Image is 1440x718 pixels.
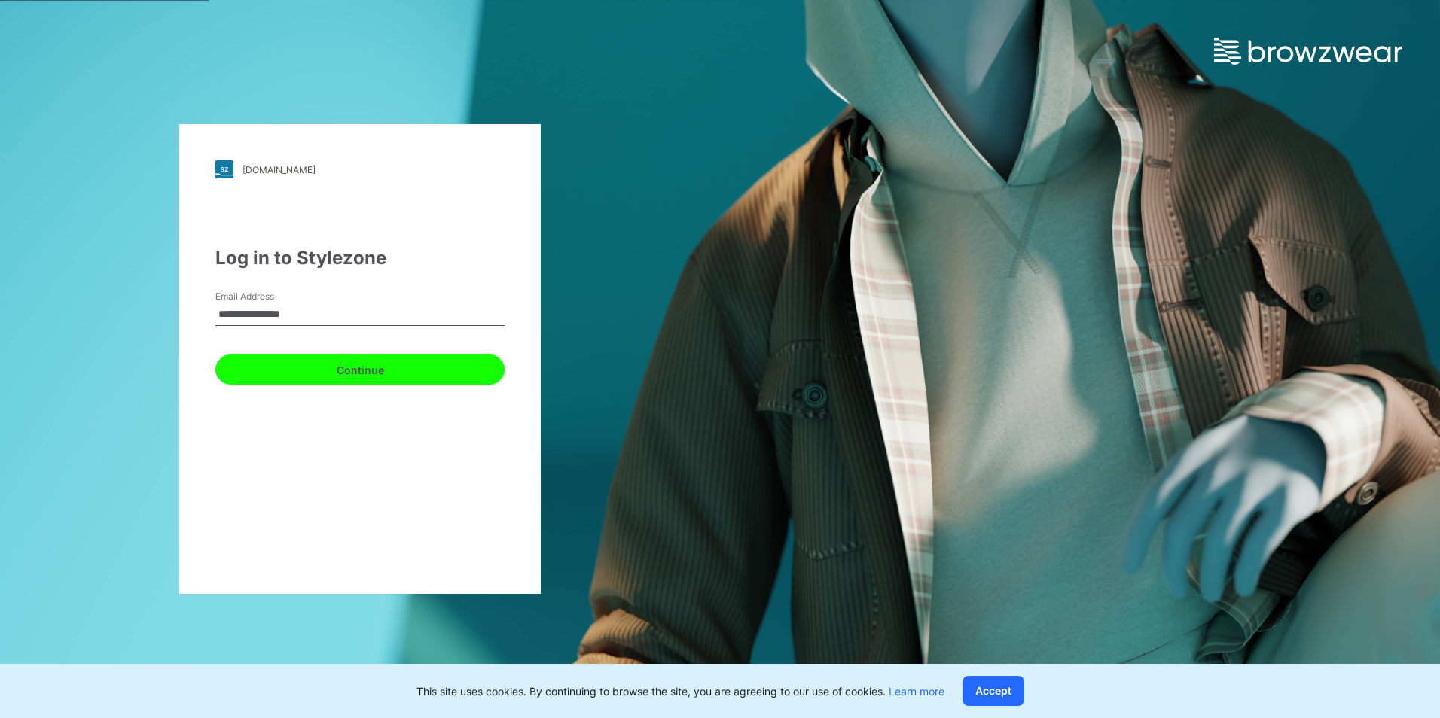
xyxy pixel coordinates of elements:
[215,160,233,178] img: stylezone-logo.562084cfcfab977791bfbf7441f1a819.svg
[215,245,505,272] div: Log in to Stylezone
[215,290,321,303] label: Email Address
[963,676,1024,706] button: Accept
[215,160,505,178] a: [DOMAIN_NAME]
[215,354,505,385] button: Continue
[416,683,944,699] p: This site uses cookies. By continuing to browse the site, you are agreeing to our use of cookies.
[243,164,316,175] div: [DOMAIN_NAME]
[889,685,944,698] a: Learn more
[1214,38,1402,65] img: browzwear-logo.e42bd6dac1945053ebaf764b6aa21510.svg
